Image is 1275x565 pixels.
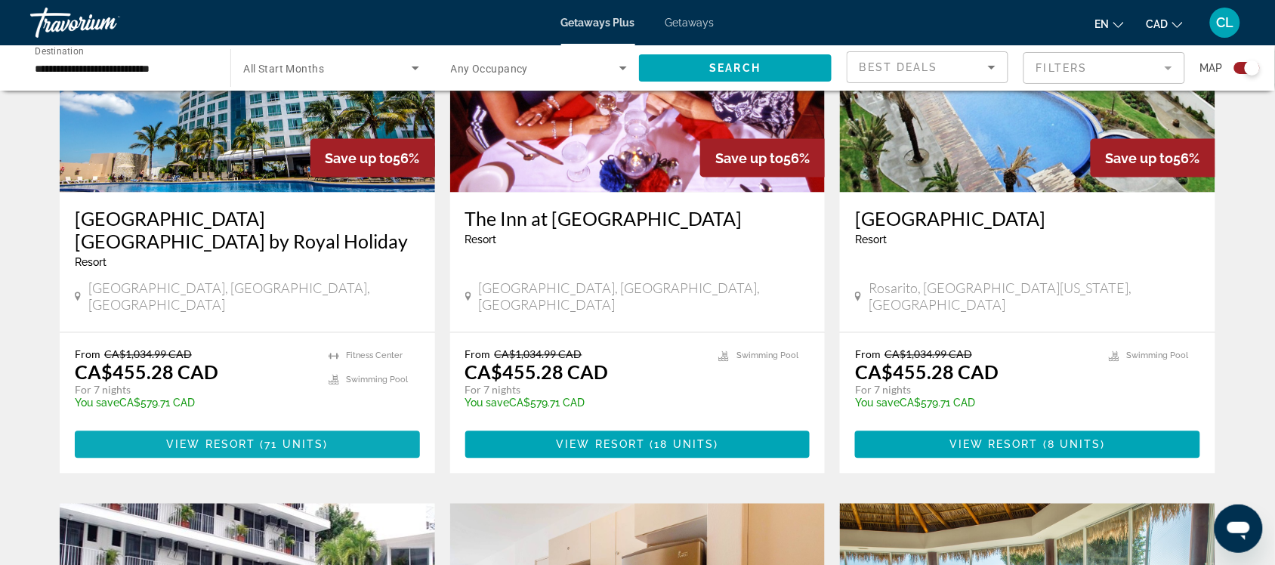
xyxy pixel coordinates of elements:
span: [GEOGRAPHIC_DATA], [GEOGRAPHIC_DATA], [GEOGRAPHIC_DATA] [479,280,810,313]
span: Swimming Pool [736,351,798,361]
button: View Resort(71 units) [75,431,420,458]
span: CA$1,034.99 CAD [884,348,972,361]
span: Rosarito, [GEOGRAPHIC_DATA][US_STATE], [GEOGRAPHIC_DATA] [869,280,1200,313]
span: CL [1217,15,1234,30]
span: [GEOGRAPHIC_DATA], [GEOGRAPHIC_DATA], [GEOGRAPHIC_DATA] [88,280,420,313]
p: For 7 nights [855,384,1094,397]
span: CA$1,034.99 CAD [104,348,192,361]
a: Travorium [30,3,181,42]
span: Swimming Pool [347,375,409,385]
button: Search [639,54,832,82]
a: The Inn at [GEOGRAPHIC_DATA] [465,208,810,230]
span: You save [855,397,900,409]
span: ( ) [1039,439,1106,451]
button: View Resort(18 units) [465,431,810,458]
span: View Resort [949,439,1039,451]
span: Save up to [326,150,394,166]
button: View Resort(8 units) [855,431,1200,458]
span: Search [710,62,761,74]
span: 8 units [1048,439,1101,451]
mat-select: Sort by [860,58,996,76]
span: ( ) [645,439,718,451]
a: [GEOGRAPHIC_DATA] [GEOGRAPHIC_DATA] by Royal Holiday [75,208,420,253]
span: Destination [35,46,84,57]
span: Resort [855,234,887,246]
span: CA$1,034.99 CAD [495,348,582,361]
span: From [465,348,491,361]
div: 56% [1091,139,1215,178]
span: 18 units [655,439,715,451]
iframe: Bouton de lancement de la fenêtre de messagerie [1215,505,1263,553]
span: ( ) [255,439,328,451]
p: CA$579.71 CAD [465,397,704,409]
span: From [75,348,100,361]
p: CA$455.28 CAD [855,361,999,384]
span: 71 units [265,439,324,451]
span: You save [75,397,119,409]
a: Getaways Plus [561,17,635,29]
div: 56% [700,139,825,178]
p: CA$579.71 CAD [75,397,313,409]
button: Change language [1095,13,1124,35]
div: 56% [310,139,435,178]
p: CA$455.28 CAD [75,361,218,384]
span: CAD [1147,18,1168,30]
span: Save up to [715,150,783,166]
p: For 7 nights [465,384,704,397]
span: From [855,348,881,361]
a: [GEOGRAPHIC_DATA] [855,208,1200,230]
span: Resort [75,257,107,269]
span: Resort [465,234,497,246]
span: View Resort [166,439,255,451]
button: Change currency [1147,13,1183,35]
span: All Start Months [243,63,324,75]
p: For 7 nights [75,384,313,397]
span: Any Occupancy [451,63,529,75]
span: en [1095,18,1110,30]
span: Swimming Pool [1127,351,1189,361]
span: Map [1200,57,1223,79]
span: Save up to [1106,150,1174,166]
span: Best Deals [860,61,938,73]
a: Getaways [665,17,715,29]
button: Filter [1023,51,1185,85]
p: CA$455.28 CAD [465,361,609,384]
span: Fitness Center [347,351,403,361]
button: User Menu [1206,7,1245,39]
p: CA$579.71 CAD [855,397,1094,409]
span: You save [465,397,510,409]
span: View Resort [556,439,645,451]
